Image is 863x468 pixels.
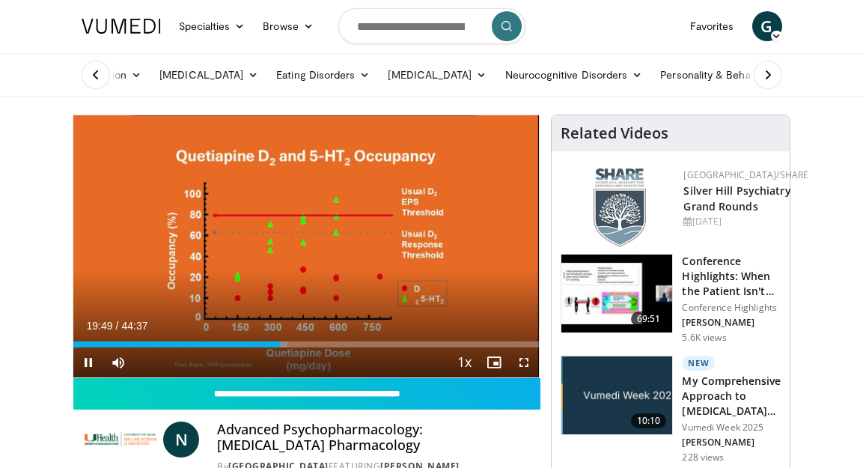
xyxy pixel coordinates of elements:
img: University of Miami [85,422,158,458]
a: 10:10 New My Comprehensive Approach to [MEDICAL_DATA] Treatment Vumedi Week 2025 [PERSON_NAME] 22... [561,356,781,464]
h4: Advanced Psychopharmacology: [MEDICAL_DATA] Pharmacology [217,422,528,454]
a: [GEOGRAPHIC_DATA]/SHARE [683,168,808,181]
span: 19:49 [87,320,113,332]
a: Specialties [170,11,254,41]
a: Silver Hill Psychiatry Grand Rounds [683,183,790,213]
div: [DATE] [683,215,808,228]
a: N [163,422,199,458]
input: Search topics, interventions [338,8,525,44]
p: [PERSON_NAME] [682,317,781,329]
a: [MEDICAL_DATA] [379,60,495,90]
a: 69:51 Conference Highlights: When the Patient Isn't Getting Better - A Psy… Conference Highlights... [561,254,781,344]
button: Playback Rate [449,347,479,377]
p: 228 views [682,452,724,464]
a: G [752,11,782,41]
img: VuMedi Logo [82,19,161,34]
span: 10:10 [631,413,667,428]
button: Mute [103,347,133,377]
img: f8aaeb6d-318f-4fcf-bd1d-54ce21f29e87.png.150x105_q85_autocrop_double_scale_upscale_version-0.2.png [594,168,646,247]
a: Eating Disorders [267,60,379,90]
p: Conference Highlights [682,302,781,314]
button: Fullscreen [509,347,539,377]
div: Progress Bar [73,341,540,347]
p: New [682,356,715,371]
button: Enable picture-in-picture mode [479,347,509,377]
a: Neurocognitive Disorders [496,60,652,90]
h3: Conference Highlights: When the Patient Isn't Getting Better - A Psy… [682,254,781,299]
a: Browse [254,11,323,41]
button: Pause [73,347,103,377]
video-js: Video Player [73,115,540,377]
span: 69:51 [631,312,667,326]
span: 44:37 [121,320,147,332]
img: ae1082c4-cc90-4cd6-aa10-009092bfa42a.jpg.150x105_q85_crop-smart_upscale.jpg [561,356,672,434]
a: Favorites [681,11,743,41]
p: [PERSON_NAME] [682,437,781,449]
h3: My Comprehensive Approach to [MEDICAL_DATA] Treatment [682,374,781,419]
p: 5.6K views [682,332,726,344]
a: [MEDICAL_DATA] [150,60,267,90]
a: Personality & Behavior Disorders [651,60,841,90]
h4: Related Videos [561,124,668,142]
p: Vumedi Week 2025 [682,422,781,434]
img: 4362ec9e-0993-4580-bfd4-8e18d57e1d49.150x105_q85_crop-smart_upscale.jpg [561,255,672,332]
span: / [116,320,119,332]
